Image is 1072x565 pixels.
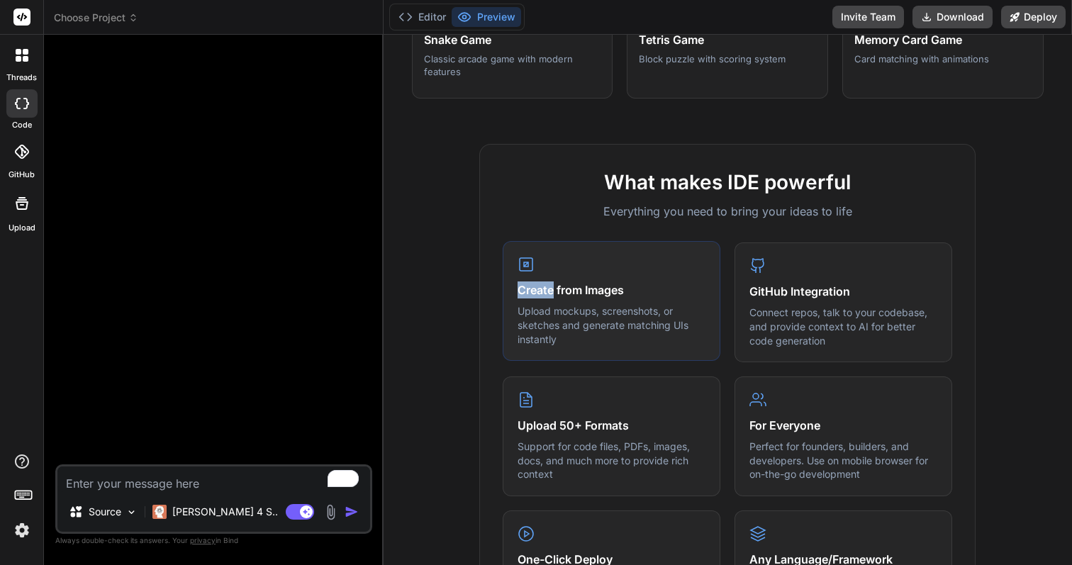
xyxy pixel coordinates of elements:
[452,7,521,27] button: Preview
[749,440,937,481] p: Perfect for founders, builders, and developers. Use on mobile browser for on-the-go development
[518,417,705,434] h4: Upload 50+ Formats
[37,37,156,48] div: Domain: [DOMAIN_NAME]
[424,52,601,78] p: Classic arcade game with modern features
[912,6,993,28] button: Download
[9,222,35,234] label: Upload
[503,167,952,197] h2: What makes IDE powerful
[38,82,50,94] img: tab_domain_overview_orange.svg
[89,505,121,519] p: Source
[152,505,167,519] img: Claude 4 Sonnet
[503,203,952,220] p: Everything you need to bring your ideas to life
[6,72,37,84] label: threads
[1001,6,1066,28] button: Deploy
[55,534,372,547] p: Always double-check its answers. Your in Bind
[57,466,370,492] textarea: To enrich screen reader interactions, please activate Accessibility in Grammarly extension settings
[40,23,69,34] div: v 4.0.25
[345,505,359,519] img: icon
[23,37,34,48] img: website_grey.svg
[393,7,452,27] button: Editor
[639,52,816,65] p: Block puzzle with scoring system
[9,169,35,181] label: GitHub
[12,119,32,131] label: code
[54,11,138,25] span: Choose Project
[125,506,138,518] img: Pick Models
[23,23,34,34] img: logo_orange.svg
[749,283,937,300] h4: GitHub Integration
[141,82,152,94] img: tab_keywords_by_traffic_grey.svg
[854,31,1032,48] h4: Memory Card Game
[749,417,937,434] h4: For Everyone
[854,52,1032,65] p: Card matching with animations
[832,6,904,28] button: Invite Team
[749,306,937,347] p: Connect repos, talk to your codebase, and provide context to AI for better code generation
[10,518,34,542] img: settings
[172,505,278,519] p: [PERSON_NAME] 4 S..
[54,84,127,93] div: Domain Overview
[518,281,705,298] h4: Create from Images
[424,31,601,48] h4: Snake Game
[190,536,216,544] span: privacy
[518,304,705,346] p: Upload mockups, screenshots, or sketches and generate matching UIs instantly
[323,504,339,520] img: attachment
[157,84,239,93] div: Keywords by Traffic
[518,440,705,481] p: Support for code files, PDFs, images, docs, and much more to provide rich context
[639,31,816,48] h4: Tetris Game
